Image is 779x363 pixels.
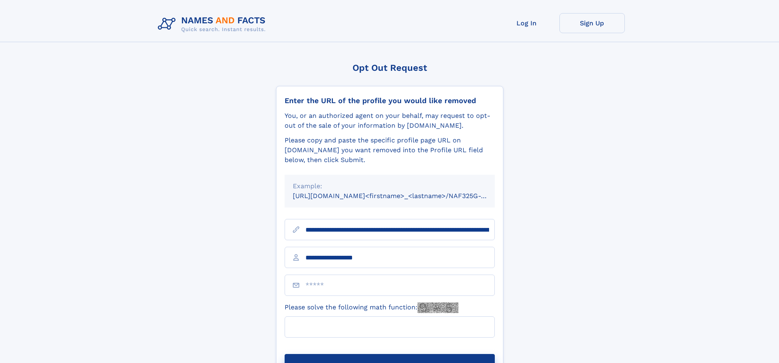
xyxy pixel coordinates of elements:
[285,135,495,165] div: Please copy and paste the specific profile page URL on [DOMAIN_NAME] you want removed into the Pr...
[155,13,272,35] img: Logo Names and Facts
[494,13,559,33] a: Log In
[559,13,625,33] a: Sign Up
[293,181,487,191] div: Example:
[276,63,503,73] div: Opt Out Request
[285,302,458,313] label: Please solve the following math function:
[293,192,510,200] small: [URL][DOMAIN_NAME]<firstname>_<lastname>/NAF325G-xxxxxxxx
[285,111,495,131] div: You, or an authorized agent on your behalf, may request to opt-out of the sale of your informatio...
[285,96,495,105] div: Enter the URL of the profile you would like removed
